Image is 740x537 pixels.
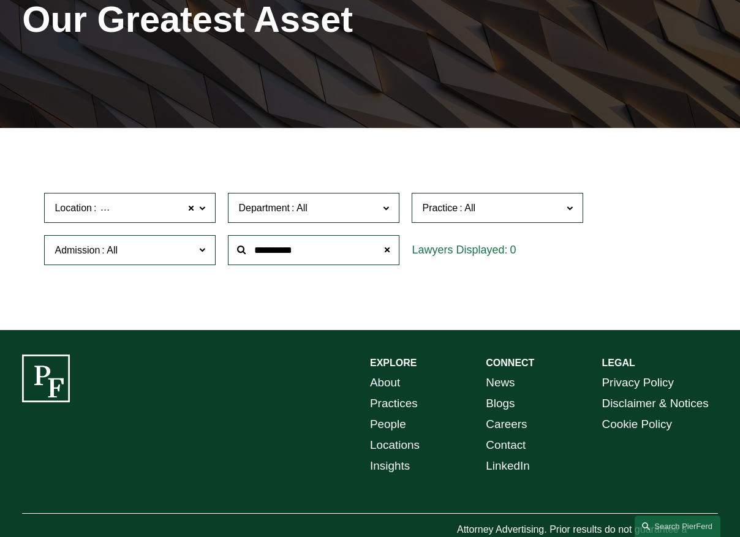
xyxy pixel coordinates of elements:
a: Cookie Policy [602,414,672,435]
a: Privacy Policy [602,372,674,393]
a: Practices [370,393,418,414]
span: Location [55,203,92,213]
span: Practice [422,203,458,213]
a: Contact [486,435,526,456]
a: Disclaimer & Notices [602,393,709,414]
strong: CONNECT [486,358,534,368]
span: [GEOGRAPHIC_DATA] [98,200,200,216]
a: About [370,372,400,393]
strong: LEGAL [602,358,635,368]
strong: EXPLORE [370,358,417,368]
a: Blogs [486,393,515,414]
span: Department [238,203,290,213]
a: People [370,414,406,435]
a: Careers [486,414,527,435]
a: News [486,372,515,393]
a: Insights [370,456,410,476]
a: Locations [370,435,420,456]
a: LinkedIn [486,456,529,476]
a: Search this site [635,516,720,537]
span: Admission [55,245,100,255]
span: 0 [510,244,516,256]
